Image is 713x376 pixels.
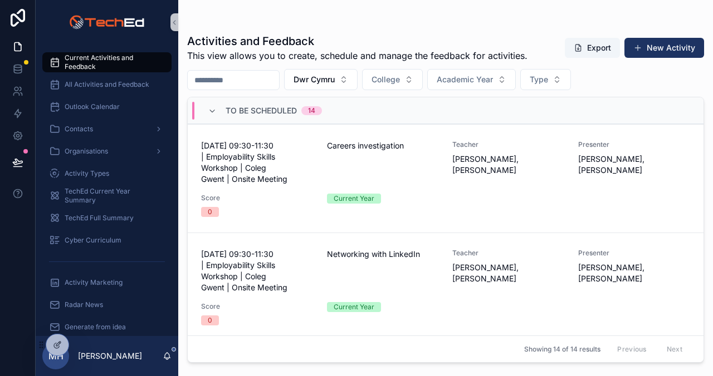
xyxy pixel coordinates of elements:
span: All Activities and Feedback [65,80,149,89]
span: To Be Scheduled [226,105,297,116]
span: College [372,74,400,85]
span: [DATE] 09:30-11:30 | Employability Skills Workshop | Coleg Gwent | Onsite Meeting [201,249,314,293]
span: Score [201,302,314,311]
span: Activity Marketing [65,278,123,287]
div: 0 [208,315,212,325]
span: [PERSON_NAME], [PERSON_NAME] [578,154,691,176]
button: Select Button [362,69,423,90]
div: Current Year [334,194,374,204]
span: MH [48,349,64,363]
span: Teacher [452,249,565,258]
a: Activity Types [42,164,172,184]
span: Radar News [65,300,103,309]
h1: Activities and Feedback [187,33,528,49]
span: Organisations [65,147,108,156]
p: [PERSON_NAME] [78,350,142,362]
div: scrollable content [36,44,178,336]
button: New Activity [624,38,704,58]
span: This view allows you to create, schedule and manage the feedback for activities. [187,49,528,62]
span: TechEd Full Summary [65,214,134,222]
span: Score [201,194,314,202]
span: Presenter [578,140,691,149]
a: [DATE] 09:30-11:30 | Employability Skills Workshop | Coleg Gwent | Onsite MeetingNetworking with ... [188,232,704,341]
button: Select Button [284,69,358,90]
button: Export [565,38,620,58]
button: Select Button [427,69,516,90]
span: [PERSON_NAME], [PERSON_NAME] [578,262,691,284]
span: Showing 14 of 14 results [524,345,600,354]
a: Current Activities and Feedback [42,52,172,72]
a: All Activities and Feedback [42,75,172,95]
a: Cyber Curriculum [42,230,172,250]
span: Outlook Calendar [65,102,120,111]
span: Cyber Curriculum [65,236,121,245]
span: Presenter [578,249,691,258]
span: Activity Types [65,169,109,178]
a: [DATE] 09:30-11:30 | Employability Skills Workshop | Coleg Gwent | Onsite MeetingCareers investig... [188,124,704,232]
div: 14 [308,106,315,115]
span: Type [530,74,548,85]
span: [DATE] 09:30-11:30 | Employability Skills Workshop | Coleg Gwent | Onsite Meeting [201,140,314,185]
span: Careers investigation [327,140,439,151]
img: App logo [69,13,144,31]
a: TechEd Current Year Summary [42,186,172,206]
a: Activity Marketing [42,273,172,293]
a: Outlook Calendar [42,97,172,117]
div: 0 [208,207,212,217]
a: Organisations [42,141,172,161]
span: Academic Year [437,74,493,85]
div: Current Year [334,302,374,312]
button: Select Button [520,69,571,90]
span: Teacher [452,140,565,149]
span: [PERSON_NAME], [PERSON_NAME] [452,262,565,284]
span: Dwr Cymru [294,74,335,85]
span: Current Activities and Feedback [65,53,160,71]
a: TechEd Full Summary [42,208,172,228]
span: Networking with LinkedIn [327,249,439,260]
span: Contacts [65,125,93,133]
span: [PERSON_NAME], [PERSON_NAME] [452,154,565,176]
a: Radar News [42,295,172,315]
a: Generate from idea [42,317,172,337]
span: Generate from idea [65,323,126,332]
span: TechEd Current Year Summary [65,187,160,205]
a: Contacts [42,119,172,139]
